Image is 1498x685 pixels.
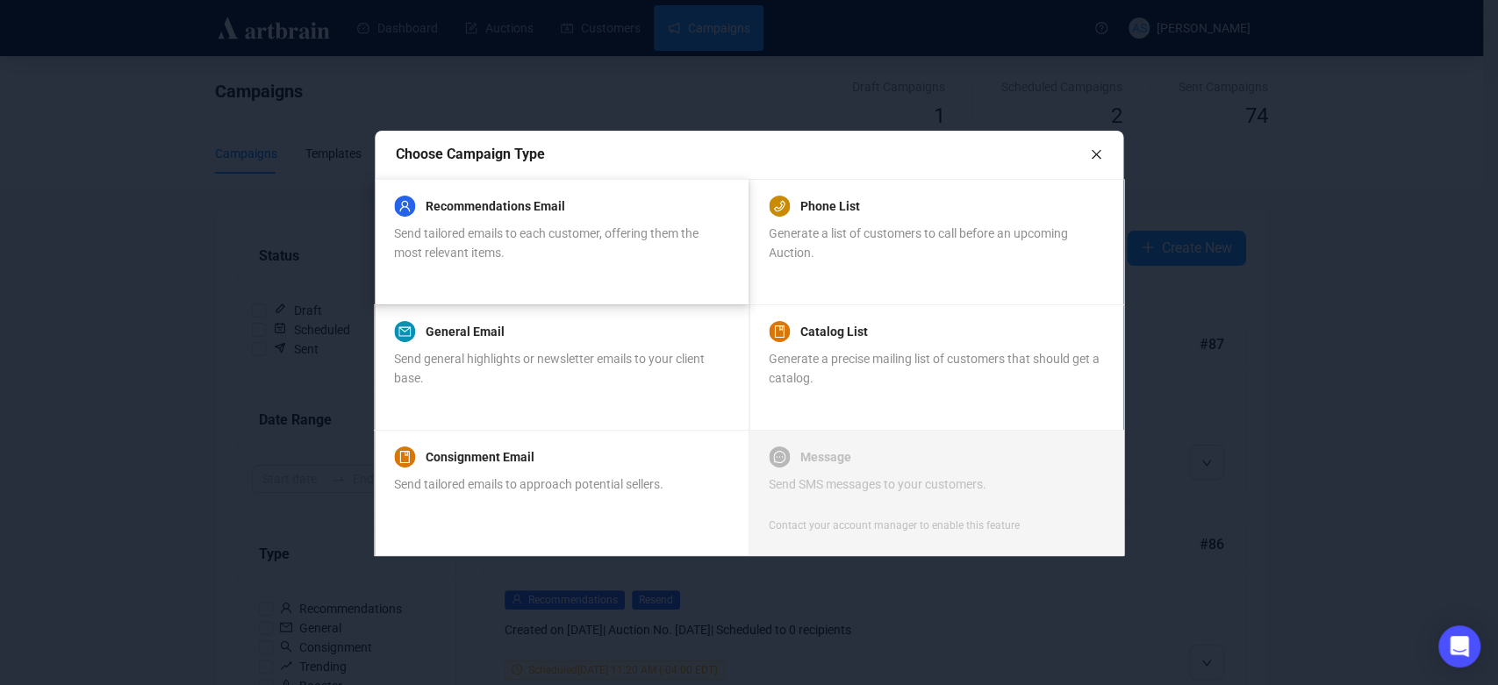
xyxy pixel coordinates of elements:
span: Generate a precise mailing list of customers that should get a catalog. [769,352,1100,385]
span: message [773,451,785,463]
div: Open Intercom Messenger [1438,625,1480,667]
span: Generate a list of customers to call before an upcoming Auction. [769,226,1068,260]
span: user [398,200,411,212]
span: close [1090,148,1102,161]
a: Message [800,446,851,467]
span: Send SMS messages to your customers. [769,477,986,491]
span: book [398,451,411,463]
a: Catalog List [800,321,868,342]
span: phone [773,200,785,212]
span: Send tailored emails to approach potential sellers. [394,477,663,491]
a: Consignment Email [426,446,534,467]
span: book [773,325,785,338]
div: Choose Campaign Type [396,143,1091,165]
span: mail [398,325,411,338]
a: General Email [426,321,505,342]
div: Contact your account manager to enable this feature [769,517,1020,534]
span: Send general highlights or newsletter emails to your client base. [394,352,705,385]
span: Send tailored emails to each customer, offering them the most relevant items. [394,226,699,260]
a: Phone List [800,196,860,217]
a: Recommendations Email [426,196,565,217]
